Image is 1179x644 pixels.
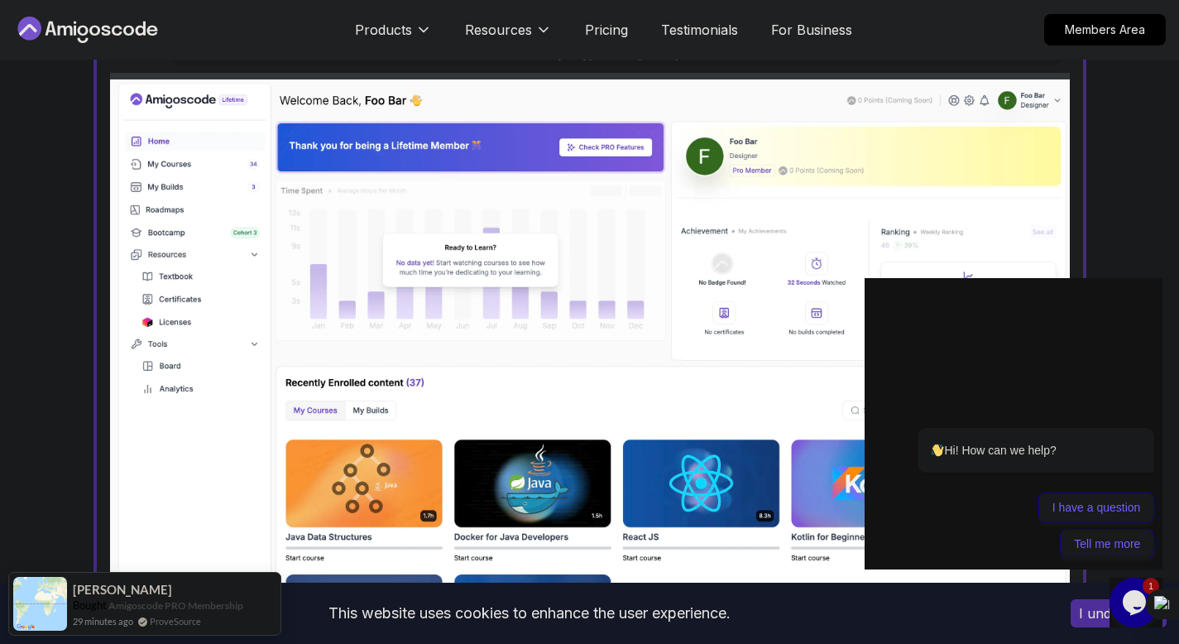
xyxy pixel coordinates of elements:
a: Testimonials [661,20,738,40]
iframe: chat widget [1110,578,1162,627]
a: Members Area [1044,14,1166,46]
p: Products [355,20,412,40]
p: Members Area [1045,15,1165,45]
span: [PERSON_NAME] [73,583,172,597]
a: ProveSource [150,614,201,628]
iframe: chat widget [865,278,1162,570]
a: Amigoscode PRO Membership [108,599,243,612]
span: Bought [73,598,107,612]
img: provesource social proof notification image [13,577,67,631]
button: Resources [465,20,552,53]
button: Products [355,20,432,53]
p: Resources [465,20,532,40]
button: Accept cookies [1071,599,1167,627]
a: For Business [771,20,852,40]
a: Pricing [585,20,628,40]
span: 29 minutes ago [73,614,133,628]
div: This website uses cookies to enhance the user experience. [12,595,1046,632]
